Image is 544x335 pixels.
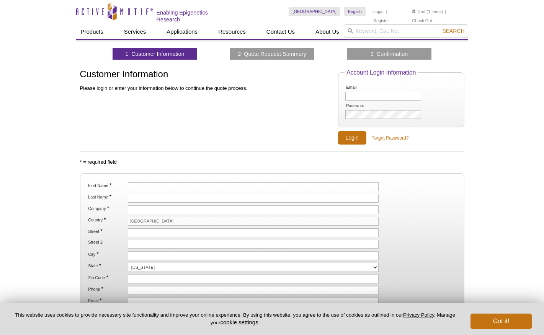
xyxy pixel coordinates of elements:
[311,24,344,39] a: About Us
[80,159,464,166] p: * = required field
[470,314,532,329] button: Got it!
[412,18,432,23] a: Check Out
[445,7,446,16] li: |
[262,24,299,39] a: Contact Us
[238,50,306,57] a: 2 Quote Request Summary
[87,275,126,280] label: Zip Code
[412,9,415,13] img: Your Cart
[87,182,126,188] label: First Name
[214,24,250,39] a: Resources
[373,18,389,23] a: Register
[289,7,340,16] a: [GEOGRAPHIC_DATA]
[412,9,425,14] a: Cart
[87,240,126,245] label: Street 2
[87,251,126,257] label: City
[87,298,126,303] label: Email
[12,312,458,326] p: This website uses cookies to provide necessary site functionality and improve your online experie...
[157,9,233,23] h2: Enabling Epigenetics Research
[119,24,151,39] a: Services
[87,194,126,200] label: Last Name
[87,217,126,223] label: Country
[87,228,126,234] label: Street
[412,7,443,16] li: (1 items)
[403,312,434,318] a: Privacy Policy
[371,50,408,57] a: 3 Confirmation
[373,9,384,14] a: Login
[80,69,330,80] h1: Customer Information
[125,50,184,57] a: 1 Customer Information
[220,319,258,325] button: cookie settings
[338,131,366,145] input: Login
[80,85,330,92] p: Please login or enter your information below to continue the quote process.
[440,28,467,34] button: Search
[87,263,126,268] label: State
[371,135,408,141] a: Forgot Password?
[345,85,384,90] label: Email
[386,7,387,16] li: |
[344,7,366,16] a: English
[76,24,108,39] a: Products
[345,69,418,76] legend: Account Login Information
[345,103,384,108] label: Password
[87,205,126,211] label: Company
[162,24,202,39] a: Applications
[442,28,464,34] span: Search
[87,286,126,292] label: Phone
[344,24,468,37] input: Keyword, Cat. No.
